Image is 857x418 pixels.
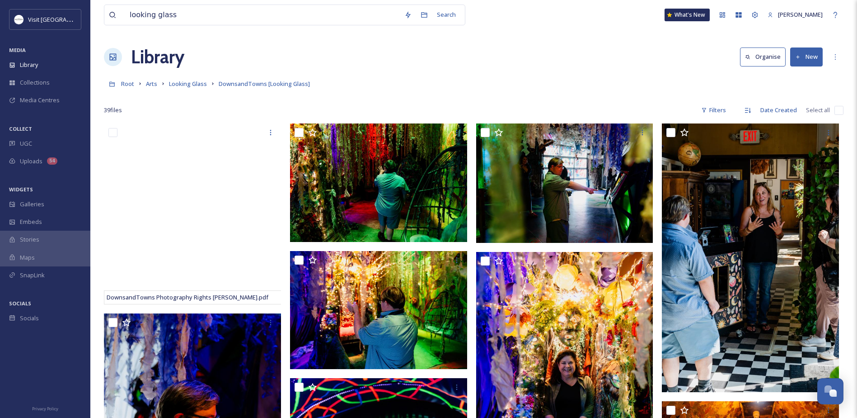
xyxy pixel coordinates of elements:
span: Socials [20,314,39,323]
span: Embeds [20,218,42,226]
div: Date Created [756,101,801,119]
span: Media Centres [20,96,60,104]
img: DSC06819.jpg [476,123,655,243]
div: Filters [697,101,731,119]
span: COLLECT [9,125,32,132]
span: Stories [20,235,39,244]
span: DownsandTowns Photography Rights [PERSON_NAME].pdf [107,293,268,301]
a: Looking Glass [169,78,207,89]
img: DSC06826.jpg [290,123,467,242]
span: Collections [20,78,50,87]
span: Uploads [20,157,42,166]
input: Search your library [125,5,400,25]
span: Maps [20,253,35,262]
span: 39 file s [104,106,122,114]
a: Root [121,78,134,89]
span: Arts [146,80,157,88]
span: SOCIALS [9,300,31,307]
span: Visit [GEOGRAPHIC_DATA] [28,15,98,24]
span: [PERSON_NAME] [778,10,823,19]
button: Organise [740,47,786,66]
span: DownsandTowns [Looking Glass] [219,80,310,88]
span: WIDGETS [9,186,33,193]
span: MEDIA [9,47,26,53]
a: Arts [146,78,157,89]
span: Select all [806,106,830,114]
div: 54 [47,157,57,165]
a: Library [131,43,184,71]
a: Privacy Policy [32,403,58,413]
a: What's New [665,9,710,21]
span: Galleries [20,200,44,209]
span: Privacy Policy [32,406,58,412]
span: Looking Glass [169,80,207,88]
button: New [790,47,823,66]
span: Root [121,80,134,88]
img: DSC06777.jpg [662,123,841,392]
span: Library [20,61,38,69]
a: DownsandTowns [Looking Glass] [219,78,310,89]
img: Circle%20Logo.png [14,15,23,24]
div: Search [432,6,460,24]
img: DSC06815.jpg [290,251,467,369]
button: Open Chat [817,378,843,404]
span: SnapLink [20,271,45,280]
span: UGC [20,139,32,148]
a: [PERSON_NAME] [763,6,827,24]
